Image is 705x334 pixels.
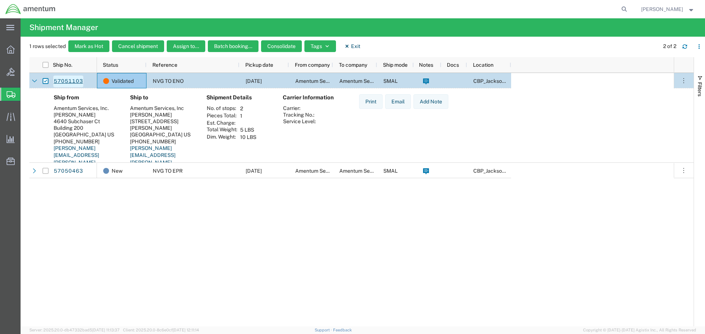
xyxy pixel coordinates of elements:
div: [PERSON_NAME] [130,111,195,118]
button: Print [359,94,383,109]
button: Mark as Hot [68,40,109,52]
span: Nick Riddle [641,5,683,13]
div: [GEOGRAPHIC_DATA] US [130,131,195,138]
td: 5 LBS [238,126,259,133]
span: Client: 2025.20.0-8c6e0cf [123,328,199,332]
th: Total Weight: [206,126,238,133]
a: 57050463 [53,165,83,177]
span: 10/07/2025 [246,78,262,84]
span: Filters [697,82,703,96]
span: CBP_Jacksonville, FL_SER [473,78,569,84]
button: Assign to... [167,40,205,52]
h4: Shipment Manager [29,18,98,37]
span: From company [295,62,330,68]
a: [PERSON_NAME][EMAIL_ADDRESS][PERSON_NAME][DOMAIN_NAME] [54,145,99,173]
div: 2 of 2 [663,43,676,50]
button: Tags [304,40,336,52]
span: Amentum Services, Inc. [295,78,350,84]
button: Exit [339,40,366,52]
span: CBP_Jacksonville, FL_SER [473,168,569,174]
div: 4640 Subchaser Ct [54,118,118,125]
a: Feedback [333,328,352,332]
div: [PHONE_NUMBER] [54,138,118,145]
div: [PHONE_NUMBER] [130,138,195,145]
div: Amentum Services, Inc. [54,105,118,111]
th: Pieces Total: [206,112,238,120]
td: 1 [238,112,259,120]
th: No. of stops: [206,105,238,112]
img: logo [5,4,56,15]
span: Amentum Services, Inc. [295,168,350,174]
a: [PERSON_NAME][EMAIL_ADDRESS][PERSON_NAME][DOMAIN_NAME] [130,145,176,173]
span: NVG TO ENO [153,78,184,84]
span: SMAL [383,78,398,84]
div: [GEOGRAPHIC_DATA] US [54,131,118,138]
a: 57051103 [53,76,83,87]
span: Amentum Services, Inc [339,168,393,174]
td: 2 [238,105,259,112]
span: Status [103,62,118,68]
th: Carrier: [283,105,316,111]
span: [DATE] 11:13:37 [92,328,120,332]
th: Dim. Weight: [206,133,238,141]
span: Docs [447,62,459,68]
button: Email [385,94,411,109]
span: Copyright © [DATE]-[DATE] Agistix Inc., All Rights Reserved [583,327,696,333]
div: [STREET_ADDRESS][PERSON_NAME] [130,118,195,131]
span: Location [473,62,493,68]
div: [PERSON_NAME] [54,111,118,118]
h4: Shipment Details [206,94,271,101]
button: Batch booking... [208,40,258,52]
h4: Ship to [130,94,195,101]
span: Pickup date [245,62,273,68]
span: Validated [112,73,134,89]
span: Ship No. [53,62,72,68]
span: Amentum Services, Inc [339,78,393,84]
span: Notes [419,62,433,68]
a: Support [315,328,333,332]
th: Service Level: [283,118,316,125]
span: SMAL [383,168,398,174]
span: 10/07/2025 [246,168,262,174]
button: Add Note [413,94,448,109]
button: Consolidate [261,40,302,52]
th: Est. Charge: [206,120,238,126]
th: Tracking No.: [283,111,316,118]
h4: Carrier Information [283,94,341,101]
span: Server: 2025.20.0-db47332bad5 [29,328,120,332]
span: 1 rows selected [29,43,66,50]
span: NVG TO EPR [153,168,182,174]
button: Cancel shipment [112,40,164,52]
h4: Ship from [54,94,118,101]
span: New [112,163,123,179]
span: Ship mode [383,62,408,68]
div: Building 200 [54,125,118,131]
span: To company [339,62,367,68]
span: [DATE] 12:11:14 [173,328,199,332]
td: 10 LBS [238,133,259,141]
span: Reference [152,62,177,68]
button: [PERSON_NAME] [641,5,695,14]
div: Amentum Services, Inc [130,105,195,111]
